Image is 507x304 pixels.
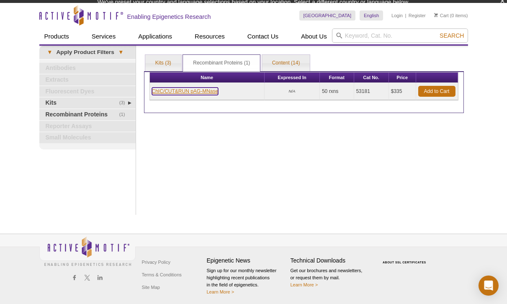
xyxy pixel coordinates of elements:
[265,83,320,100] td: N/A
[409,13,426,18] a: Register
[291,257,370,264] h4: Technical Downloads
[299,10,356,21] a: [GEOGRAPHIC_DATA]
[39,46,136,59] a: ▾Apply Product Filters▾
[296,28,332,44] a: About Us
[320,72,354,83] th: Format
[320,83,354,100] td: 50 rxns
[374,249,437,267] table: Click to Verify - This site chose Symantec SSL for secure e-commerce and confidential communicati...
[354,83,389,100] td: 53181
[114,49,127,56] span: ▾
[479,276,499,296] div: Open Intercom Messenger
[133,28,177,44] a: Applications
[145,55,181,72] a: Kits (3)
[190,28,230,44] a: Resources
[360,10,383,21] a: English
[207,267,286,296] p: Sign up for our monthly newsletter highlighting recent publications in the field of epigenetics.
[267,3,289,22] img: Change Here
[140,281,162,294] a: Site Map
[242,28,283,44] a: Contact Us
[87,28,121,44] a: Services
[291,282,318,287] a: Learn More >
[150,72,265,83] th: Name
[39,63,136,74] a: Antibodies
[39,234,136,268] img: Active Motif,
[152,88,219,95] a: ChIC/CUT&RUN pAG-MNase
[434,13,449,18] a: Cart
[140,268,184,281] a: Terms & Conditions
[39,75,136,85] a: Extracts
[291,267,370,289] p: Get our brochures and newsletters, or request them by mail.
[418,86,456,97] a: Add to Cart
[437,32,466,39] button: Search
[332,28,468,43] input: Keyword, Cat. No.
[39,28,74,44] a: Products
[207,289,234,294] a: Learn More >
[262,55,310,72] a: Content (14)
[354,72,389,83] th: Cat No.
[383,261,426,264] a: ABOUT SSL CERTIFICATES
[39,86,136,97] a: Fluorescent Dyes
[39,132,136,143] a: Small Molecules
[119,98,130,108] span: (3)
[127,13,211,21] h2: Enabling Epigenetics Research
[265,72,320,83] th: Expressed In
[39,109,136,120] a: (1)Recombinant Proteins
[44,49,57,56] span: ▾
[405,10,407,21] li: |
[389,72,416,83] th: Price
[440,32,464,39] span: Search
[434,13,438,17] img: Your Cart
[39,98,136,108] a: (3)Kits
[434,10,468,21] li: (0 items)
[183,55,260,72] a: Recombinant Proteins (1)
[140,256,172,268] a: Privacy Policy
[39,121,136,132] a: Reporter Assays
[391,13,403,18] a: Login
[119,109,130,120] span: (1)
[207,257,286,264] h4: Epigenetic News
[389,83,416,100] td: $335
